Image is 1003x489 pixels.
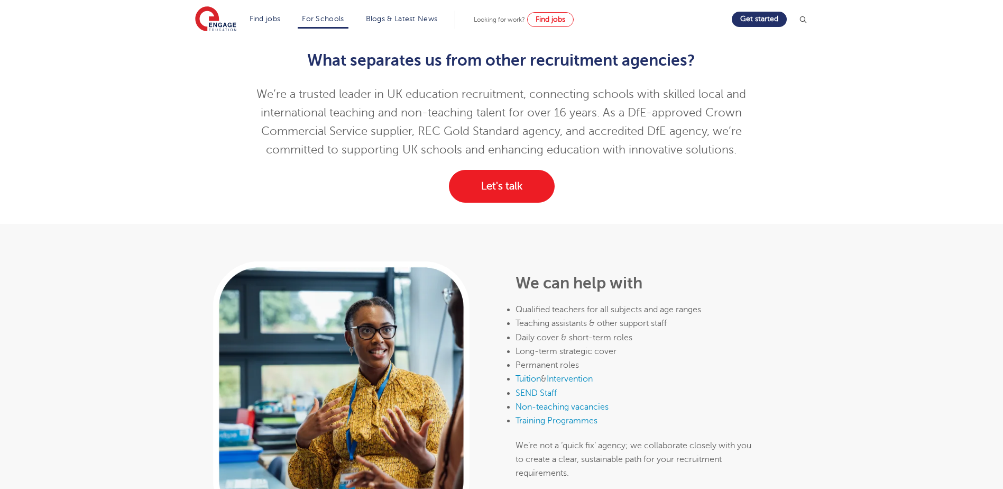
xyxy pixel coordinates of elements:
a: Blogs & Latest News [366,15,438,23]
li: Qualified teachers for all subjects and age ranges [516,303,752,316]
p: We’re not a ‘quick fix’ agency; we collaborate closely with you to create a clear, sustainable pa... [516,439,752,481]
a: For Schools [302,15,344,23]
a: Find jobs [527,12,574,27]
li: Daily cover & short-term roles [516,331,752,345]
li: Long-term strategic cover [516,345,752,358]
a: Intervention [547,374,593,384]
h2: What separates us from other recruitment agencies? [242,51,761,69]
img: Engage Education [195,6,236,33]
span: Find jobs [536,15,565,23]
li: Permanent roles [516,358,752,372]
p: We’re a trusted leader in UK education recruitment, connecting schools with skilled local and int... [242,85,761,159]
a: Get started [732,12,787,27]
a: SEND Staff [516,388,557,398]
a: Find jobs [250,15,281,23]
a: Non-teaching vacancies [516,402,609,412]
a: Training Programmes [516,416,597,425]
a: Tuition [516,374,541,384]
h2: We can help with [516,274,752,292]
span: Looking for work? [474,16,525,23]
a: Let's talk [449,170,555,203]
li: & [516,372,752,386]
li: Teaching assistants & other support staff [516,316,752,330]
